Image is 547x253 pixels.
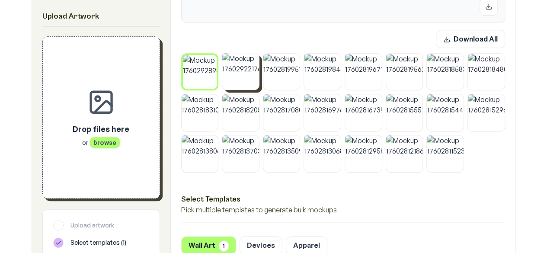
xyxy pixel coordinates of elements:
p: or [73,138,129,147]
img: Mockup 1760281820549 [222,94,259,131]
img: Mockup 1760281529639 [468,94,505,131]
img: Mockup 1760281995157 [263,54,300,90]
h3: Select Templates [181,193,505,205]
button: Download All [436,30,505,48]
span: Upload artwork [70,221,114,230]
img: Mockup 1760281380606 [182,135,218,172]
img: Mockup 1760281370393 [222,135,259,172]
img: Mockup 1760292898479 [183,55,217,89]
img: Mockup 1760281218663 [386,135,423,172]
img: Mockup 1760281848078 [468,54,505,90]
span: browse [90,137,120,148]
img: Mockup 1760281295890 [345,135,382,172]
img: Mockup 1760281306877 [304,135,341,172]
h2: Upload Artwork [42,10,160,22]
p: Pick multiple templates to generate bulk mockups [181,205,505,215]
img: Mockup 1760281831074 [182,94,218,131]
img: Mockup 1760281697602 [304,94,341,131]
img: Mockup 1760281956280 [386,54,423,90]
img: Mockup 1760281673983 [345,94,382,131]
img: Mockup 1760281544527 [427,94,464,131]
img: Mockup 1760281858331 [427,54,464,90]
img: Mockup 1760281984698 [304,54,341,90]
span: 1 [219,240,229,251]
img: Mockup 1760292217604 [222,53,259,90]
span: Select templates ( 1 ) [70,238,126,247]
img: Mockup 1760281708095 [263,94,300,131]
img: Mockup 1760281967186 [345,54,382,90]
img: Mockup 1760281555786 [386,94,423,131]
p: Drop files here [73,123,129,135]
img: Mockup 1760281350979 [263,135,300,172]
img: Mockup 1760281152302 [427,135,464,172]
